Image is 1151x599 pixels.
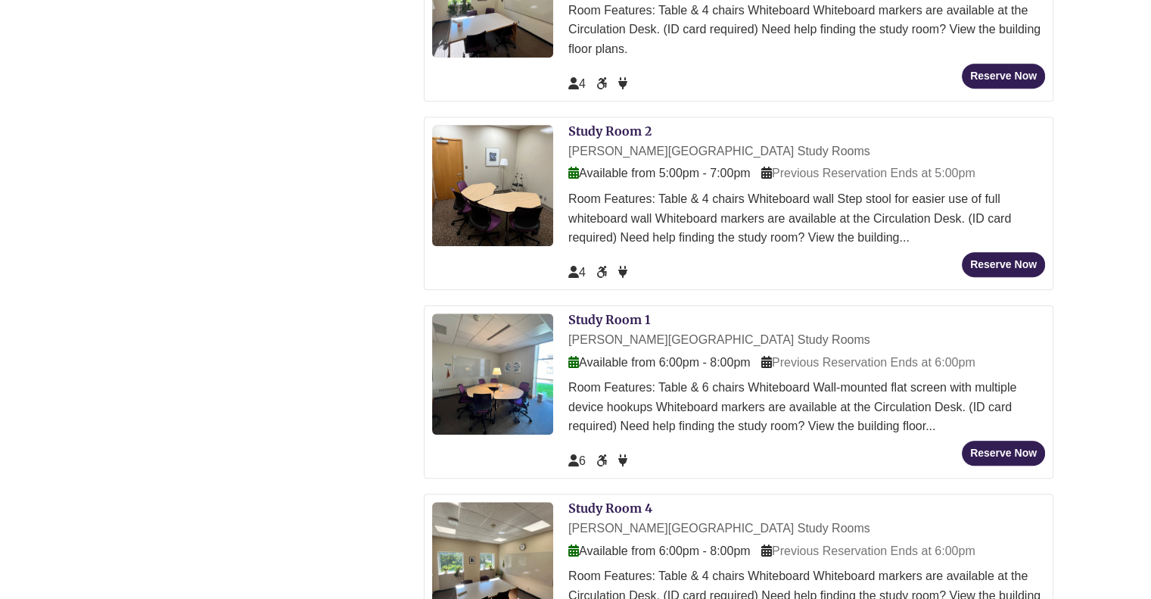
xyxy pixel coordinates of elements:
[568,378,1045,436] div: Room Features: Table & 6 chairs Whiteboard Wall-mounted flat screen with multiple device hookups ...
[568,1,1045,59] div: Room Features: Table & 4 chairs Whiteboard Whiteboard markers are available at the Circulation De...
[568,501,652,516] a: Study Room 4
[568,266,586,279] span: The capacity of this space
[596,77,610,90] span: Accessible Seat/Space
[962,64,1045,89] button: Reserve Now
[596,454,610,467] span: Accessible Seat/Space
[568,142,1045,161] div: [PERSON_NAME][GEOGRAPHIC_DATA] Study Rooms
[761,356,975,369] span: Previous Reservation Ends at 6:00pm
[568,123,652,139] a: Study Room 2
[962,252,1045,277] button: Reserve Now
[618,77,627,90] span: Power Available
[568,519,1045,538] div: [PERSON_NAME][GEOGRAPHIC_DATA] Study Rooms
[568,544,750,557] span: Available from 6:00pm - 8:00pm
[568,454,586,467] span: The capacity of this space
[962,441,1045,466] button: Reserve Now
[761,544,975,557] span: Previous Reservation Ends at 6:00pm
[568,77,586,90] span: The capacity of this space
[432,125,553,246] img: Study Room 2
[568,312,650,327] a: Study Room 1
[568,189,1045,248] div: Room Features: Table & 4 chairs Whiteboard wall Step stool for easier use of full whiteboard wall...
[568,167,750,179] span: Available from 5:00pm - 7:00pm
[618,266,627,279] span: Power Available
[761,167,975,179] span: Previous Reservation Ends at 5:00pm
[432,314,553,435] img: Study Room 1
[568,330,1045,350] div: [PERSON_NAME][GEOGRAPHIC_DATA] Study Rooms
[618,454,627,467] span: Power Available
[568,356,750,369] span: Available from 6:00pm - 8:00pm
[596,266,610,279] span: Accessible Seat/Space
